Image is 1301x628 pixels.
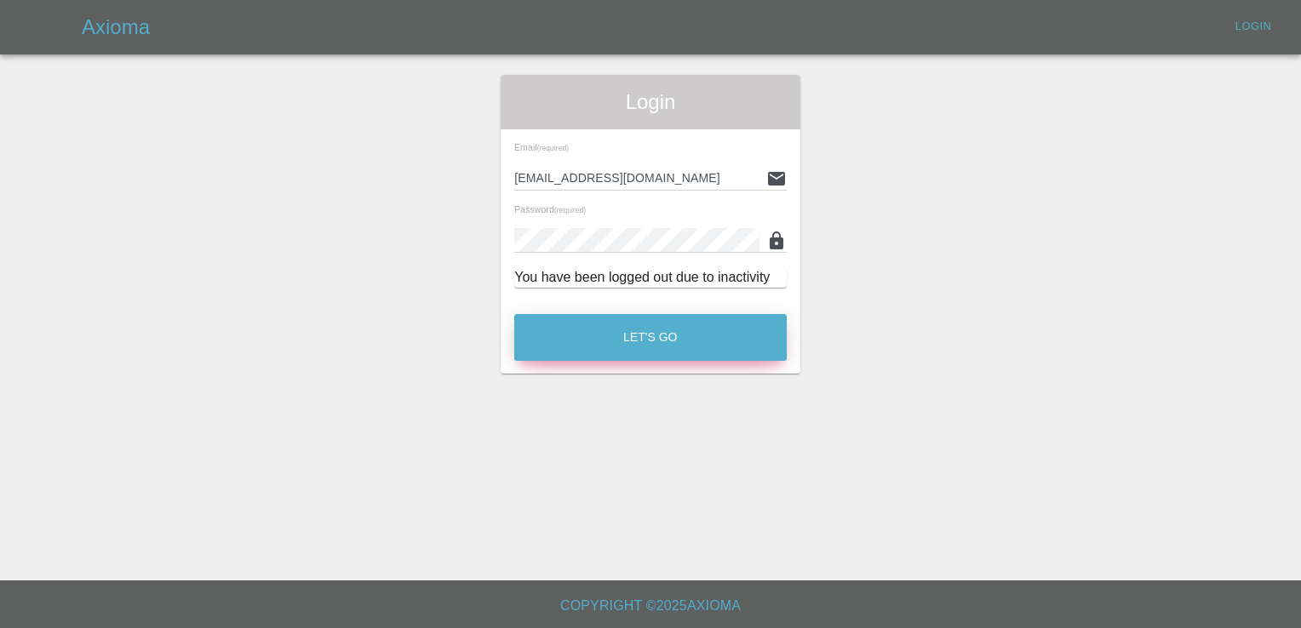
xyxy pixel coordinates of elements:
[14,594,1287,618] h6: Copyright © 2025 Axioma
[514,88,787,116] span: Login
[1226,14,1281,40] a: Login
[537,145,569,152] small: (required)
[514,142,569,152] span: Email
[514,204,586,214] span: Password
[82,14,150,41] h5: Axioma
[514,314,787,361] button: Let's Go
[514,267,787,288] div: You have been logged out due to inactivity
[554,207,586,214] small: (required)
